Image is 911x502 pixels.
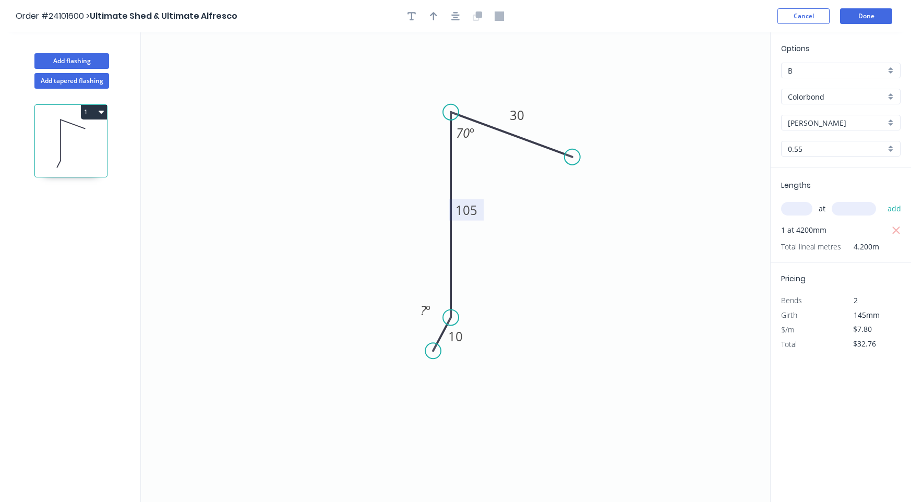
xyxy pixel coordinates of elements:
[788,91,885,102] input: Material
[854,295,858,305] span: 2
[16,10,90,22] span: Order #24101600 >
[854,310,880,320] span: 145mm
[781,310,797,320] span: Girth
[426,302,430,319] tspan: º
[781,325,794,334] span: $/m
[81,105,107,119] button: 1
[510,106,524,124] tspan: 30
[777,8,830,24] button: Cancel
[819,201,825,216] span: at
[421,302,426,319] tspan: ?
[781,273,806,284] span: Pricing
[840,8,892,24] button: Done
[781,180,811,190] span: Lengths
[788,117,885,128] input: Colour
[34,73,109,89] button: Add tapered flashing
[788,144,885,154] input: Thickness
[882,200,907,218] button: add
[781,240,841,254] span: Total lineal metres
[456,201,477,219] tspan: 105
[781,339,797,349] span: Total
[781,43,810,54] span: Options
[141,32,770,502] svg: 0
[34,53,109,69] button: Add flashing
[781,223,826,237] span: 1 at 4200mm
[448,328,463,345] tspan: 10
[781,295,802,305] span: Bends
[90,10,237,22] span: Ultimate Shed & Ultimate Alfresco
[470,124,474,141] tspan: º
[841,240,879,254] span: 4.200m
[456,124,470,141] tspan: 70
[788,65,885,76] input: Price level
